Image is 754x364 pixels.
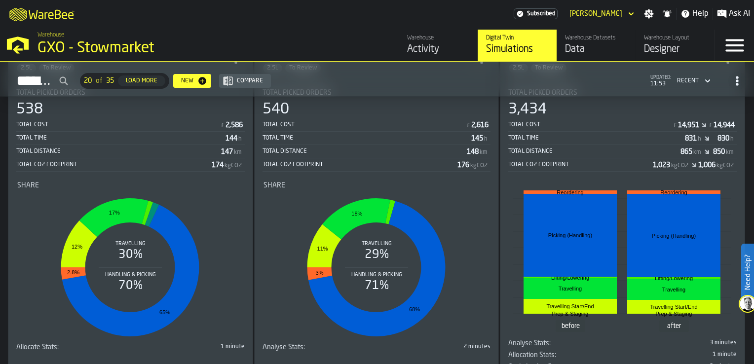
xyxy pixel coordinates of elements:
div: Stat Value [678,121,699,129]
div: Total Time [16,135,226,142]
span: h [698,136,701,143]
div: New [177,77,197,84]
div: Load More [122,77,161,84]
text: before [562,323,580,329]
div: Total Distance [263,148,467,155]
span: kgCO2 [716,162,734,169]
span: km [726,149,734,156]
label: button-toggle-Settings [640,9,658,19]
div: 540 [263,101,289,118]
div: Stat Value [471,135,483,143]
div: stat-Allocate Stats: [16,343,245,355]
div: 3 minutes [625,339,737,346]
div: 1 minute [132,343,244,350]
div: Compare [233,77,267,84]
div: Title [508,351,620,359]
label: button-toggle-Ask AI [713,8,754,20]
span: updated: [650,75,671,80]
div: Digital Twin [486,35,549,41]
label: button-toggle-Help [677,8,713,20]
div: stat-Analyse Stats: [508,339,737,351]
div: GXO - Stowmarket [38,39,304,57]
label: button-toggle-Notifications [658,9,676,19]
div: Stat Value [685,135,697,143]
div: Stat Value [221,148,233,156]
section: card-SimulationDashboardCard-allocated [16,81,245,355]
div: Stat Value [698,161,716,169]
span: £ [709,122,713,129]
div: Total Time [263,135,472,142]
span: h [238,136,242,143]
span: kgCO2 [470,162,488,169]
a: link-to-/wh/i/1f322264-80fa-4175-88bb-566e6213dfa5/simulations [478,30,557,61]
div: stat- [509,182,736,337]
div: Total Cost [16,121,220,128]
div: Title [508,339,620,347]
div: 3,434 [508,101,547,118]
span: Analyse Stats: [508,339,551,347]
a: link-to-/wh/i/1f322264-80fa-4175-88bb-566e6213dfa5/designer [636,30,715,61]
span: Allocation Stats: [508,351,556,359]
div: ButtonLoadMore-Load More-Prev-First-Last [76,73,173,89]
span: kgCO2 [225,162,242,169]
div: Warehouse Datasets [565,35,628,41]
text: after [667,323,681,329]
div: Title [16,343,128,351]
span: 20 [84,77,92,85]
div: 1 minute [625,351,737,358]
div: DropdownMenuValue-Kevin Clarke [569,10,622,18]
div: Stat Value [226,135,237,143]
div: stat-Analyse Stats: [263,343,491,355]
div: Stat Value [680,148,692,156]
div: Title [17,182,244,189]
button: button-Compare [219,74,271,88]
span: Subscribed [527,10,555,17]
button: button-New [173,74,211,88]
div: Total Distance [508,148,680,155]
span: kgCO2 [671,162,688,169]
div: 538 [16,101,43,118]
div: Simulations [486,42,549,56]
div: Title [264,182,490,189]
div: Designer [644,42,707,56]
span: £ [674,122,677,129]
span: £ [221,122,225,129]
div: Total CO2 Footprint [508,161,653,168]
div: Stat Value [717,135,729,143]
span: Share [264,182,285,189]
a: link-to-/wh/i/1f322264-80fa-4175-88bb-566e6213dfa5/feed/ [399,30,478,61]
div: Total Distance [16,148,221,155]
div: Total CO2 Footprint [263,161,458,168]
div: stat-Allocation Stats: [508,351,737,363]
div: 2 minutes [378,343,490,350]
div: Menu Subscription [514,8,558,19]
section: card-SimulationDashboardCard-analyzed [263,81,491,355]
div: Data [565,42,628,56]
div: DropdownMenuValue-Kevin Clarke [565,8,636,20]
div: stat-Share [264,182,490,341]
div: Stat Value [653,161,670,169]
span: km [234,149,242,156]
div: Stat Value [212,161,224,169]
div: Total Time [508,135,685,142]
div: Stat Value [714,121,735,129]
span: Help [692,8,709,20]
div: Stat Value [226,121,243,129]
div: Warehouse [407,35,470,41]
div: stat-Share [17,182,244,341]
span: 35 [106,77,114,85]
span: Ask AI [729,8,750,20]
span: Share [17,182,39,189]
div: Warehouse Layout [644,35,707,41]
span: Allocate Stats: [16,343,59,351]
label: button-toggle-Menu [715,30,754,61]
div: Stat Value [457,161,469,169]
div: Stat Value [471,121,489,129]
div: DropdownMenuValue-4 [673,75,713,87]
a: link-to-/wh/i/1f322264-80fa-4175-88bb-566e6213dfa5/data [557,30,636,61]
span: £ [467,122,470,129]
span: 11:53 [650,80,671,87]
